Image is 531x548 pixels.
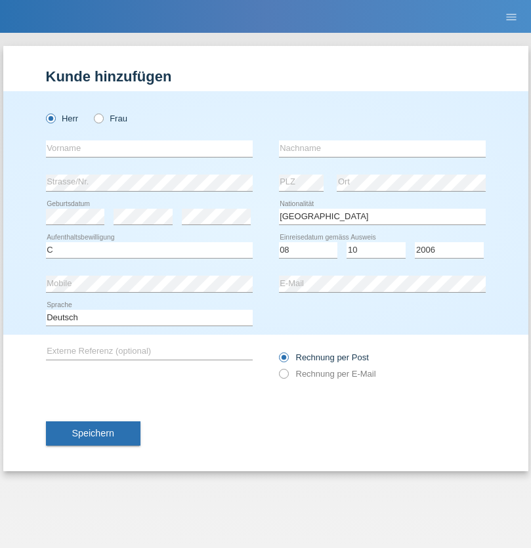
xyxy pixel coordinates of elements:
label: Rechnung per E-Mail [279,369,376,379]
label: Rechnung per Post [279,352,369,362]
h1: Kunde hinzufügen [46,68,486,85]
input: Herr [46,114,54,122]
a: menu [498,12,524,20]
input: Rechnung per E-Mail [279,369,287,385]
label: Herr [46,114,79,123]
input: Rechnung per Post [279,352,287,369]
span: Speichern [72,428,114,438]
input: Frau [94,114,102,122]
button: Speichern [46,421,140,446]
label: Frau [94,114,127,123]
i: menu [505,11,518,24]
